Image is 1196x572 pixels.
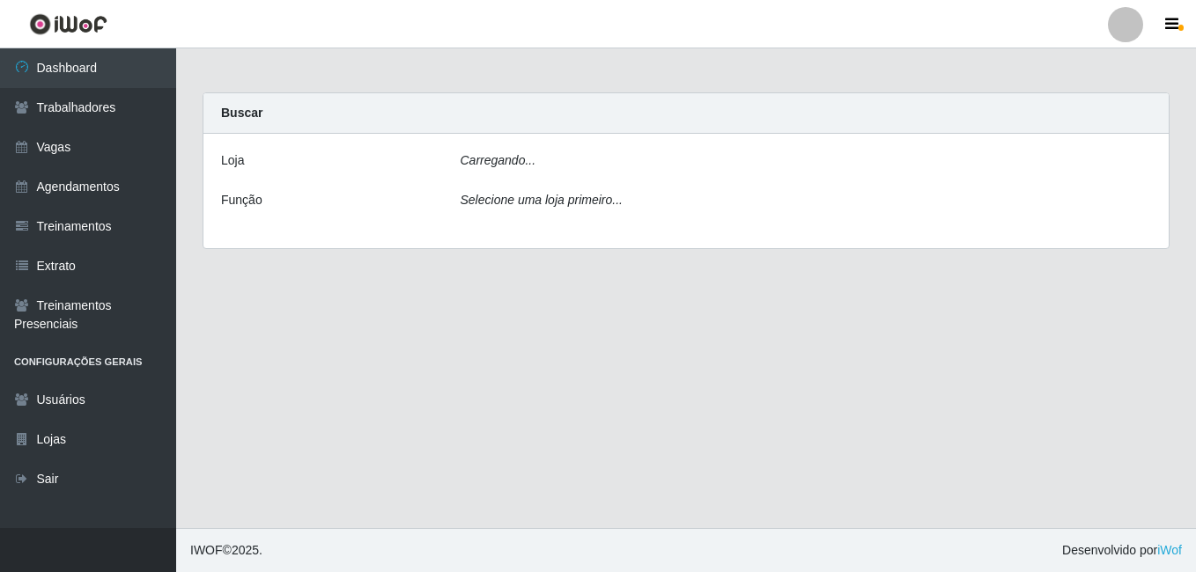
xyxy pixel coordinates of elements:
[221,191,262,209] label: Função
[1157,543,1182,557] a: iWof
[1062,541,1182,560] span: Desenvolvido por
[221,106,262,120] strong: Buscar
[190,543,223,557] span: IWOF
[221,151,244,170] label: Loja
[29,13,107,35] img: CoreUI Logo
[461,193,623,207] i: Selecione uma loja primeiro...
[190,541,262,560] span: © 2025 .
[461,153,536,167] i: Carregando...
